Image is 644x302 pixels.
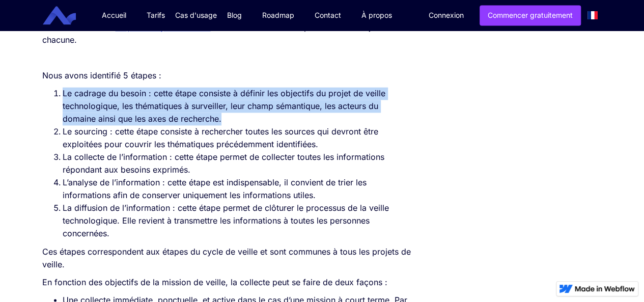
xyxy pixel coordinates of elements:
[42,276,412,288] p: En fonction des objectifs de la mission de veille, la collecte peut se faire de deux façons :
[63,202,412,240] li: La diffusion de l’information : cette étape permet de clôturer le processus de la veille technolo...
[50,6,83,25] a: home
[480,5,581,25] a: Commencer gratuitement
[421,6,471,25] a: Connexion
[42,51,412,64] p: ‍
[63,87,412,125] li: Le cadrage du besoin : cette étape consiste à définir les objectifs du projet de veille technolog...
[63,176,412,202] li: L’analyse de l’information : cette étape est indispensable, il convient de trier les informations...
[63,125,412,151] li: Le sourcing : cette étape consiste à rechercher toutes les sources qui devront être exploitées po...
[116,22,211,32] a: étapes du cycle de veille
[575,286,635,292] img: Made in Webflow
[42,69,412,82] p: Nous avons identifié 5 étapes :
[42,245,412,270] p: Ces étapes correspondent aux étapes du cycle de veille et sont communes à tous les projets de vei...
[63,151,412,176] li: La collecte de l’information : cette étape permet de collecter toutes les informations répondant ...
[175,10,217,20] div: Cas d'usage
